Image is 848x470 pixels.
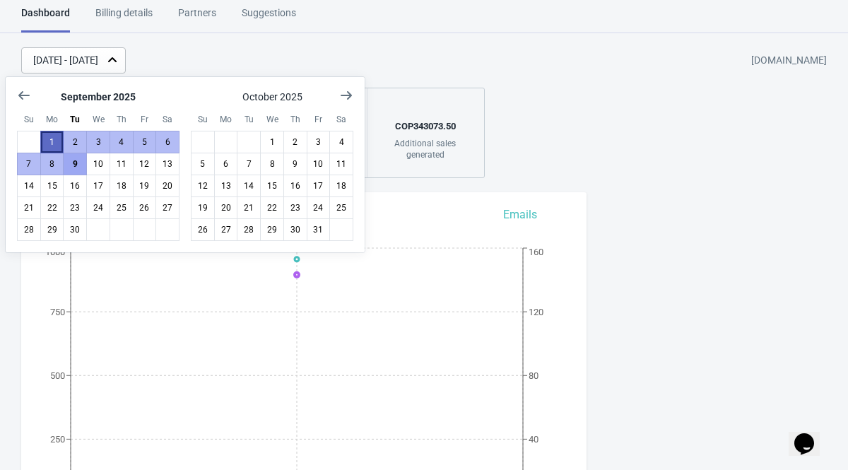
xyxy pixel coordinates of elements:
[191,218,215,241] button: October 26 2025
[260,131,284,153] button: October 1 2025
[155,153,179,175] button: September 13 2025
[133,196,157,219] button: September 26 2025
[110,153,134,175] button: September 11 2025
[283,107,307,131] div: Thursday
[17,218,41,241] button: September 28 2025
[86,196,110,219] button: September 24 2025
[40,196,64,219] button: September 22 2025
[529,247,543,257] tspan: 160
[307,175,331,197] button: October 17 2025
[63,107,87,131] div: Tuesday
[40,153,64,175] button: September 8 2025
[382,138,469,160] div: Additional sales generated
[214,196,238,219] button: October 20 2025
[86,153,110,175] button: September 10 2025
[260,218,284,241] button: October 29 2025
[307,196,331,219] button: October 24 2025
[17,107,41,131] div: Sunday
[86,131,110,153] button: September 3 2025
[307,131,331,153] button: October 3 2025
[133,131,157,153] button: September 5 2025
[50,370,65,381] tspan: 500
[178,6,216,30] div: Partners
[110,131,134,153] button: September 4 2025
[191,196,215,219] button: October 19 2025
[283,153,307,175] button: October 9 2025
[33,53,98,68] div: [DATE] - [DATE]
[214,218,238,241] button: October 27 2025
[283,131,307,153] button: October 2 2025
[329,153,353,175] button: October 11 2025
[133,153,157,175] button: September 12 2025
[242,6,296,30] div: Suggestions
[260,153,284,175] button: October 8 2025
[329,107,353,131] div: Saturday
[86,175,110,197] button: September 17 2025
[40,175,64,197] button: September 15 2025
[214,153,238,175] button: October 6 2025
[110,196,134,219] button: September 25 2025
[237,153,261,175] button: October 7 2025
[529,434,538,445] tspan: 40
[329,175,353,197] button: October 18 2025
[95,6,153,30] div: Billing details
[307,107,331,131] div: Friday
[110,107,134,131] div: Thursday
[214,107,238,131] div: Monday
[751,48,827,74] div: [DOMAIN_NAME]
[237,218,261,241] button: October 28 2025
[17,175,41,197] button: September 14 2025
[133,175,157,197] button: September 19 2025
[50,434,65,445] tspan: 250
[237,175,261,197] button: October 14 2025
[63,175,87,197] button: September 16 2025
[155,107,179,131] div: Saturday
[17,153,41,175] button: September 7 2025
[155,196,179,219] button: September 27 2025
[191,153,215,175] button: October 5 2025
[307,153,331,175] button: October 10 2025
[334,83,359,108] button: Show next month, November 2025
[50,307,65,317] tspan: 750
[63,131,87,153] button: September 2 2025
[40,107,64,131] div: Monday
[260,196,284,219] button: October 22 2025
[382,115,469,138] div: COP 343073.50
[191,175,215,197] button: October 12 2025
[21,6,70,33] div: Dashboard
[329,131,353,153] button: October 4 2025
[133,107,157,131] div: Friday
[529,370,538,381] tspan: 80
[260,175,284,197] button: October 15 2025
[40,218,64,241] button: September 29 2025
[110,175,134,197] button: September 18 2025
[63,196,87,219] button: September 23 2025
[214,175,238,197] button: October 13 2025
[40,131,64,153] button: September 1 2025
[86,107,110,131] div: Wednesday
[329,196,353,219] button: October 25 2025
[283,218,307,241] button: October 30 2025
[237,107,261,131] div: Tuesday
[529,307,543,317] tspan: 120
[789,413,834,456] iframe: chat widget
[155,175,179,197] button: September 20 2025
[191,107,215,131] div: Sunday
[307,218,331,241] button: October 31 2025
[17,196,41,219] button: September 21 2025
[260,107,284,131] div: Wednesday
[237,196,261,219] button: October 21 2025
[63,218,87,241] button: September 30 2025
[63,153,87,175] button: Today September 9 2025
[155,131,179,153] button: September 6 2025
[11,83,37,108] button: Show previous month, August 2025
[283,196,307,219] button: October 23 2025
[283,175,307,197] button: October 16 2025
